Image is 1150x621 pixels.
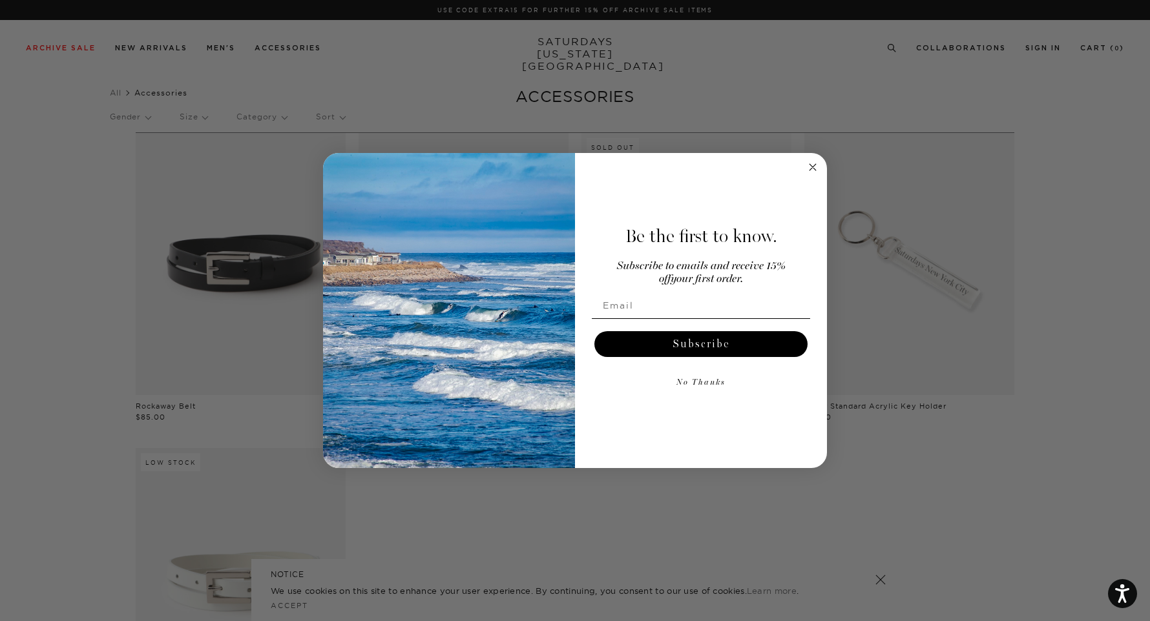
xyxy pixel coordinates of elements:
[592,292,810,318] input: Email
[592,318,810,319] img: underline
[659,274,671,285] span: off
[671,274,743,285] span: your first order.
[594,331,808,357] button: Subscribe
[323,153,575,468] img: 125c788d-000d-4f3e-b05a-1b92b2a23ec9.jpeg
[592,370,810,396] button: No Thanks
[805,159,821,175] button: Close dialog
[617,261,786,272] span: Subscribe to emails and receive 15%
[625,225,777,247] span: Be the first to know.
